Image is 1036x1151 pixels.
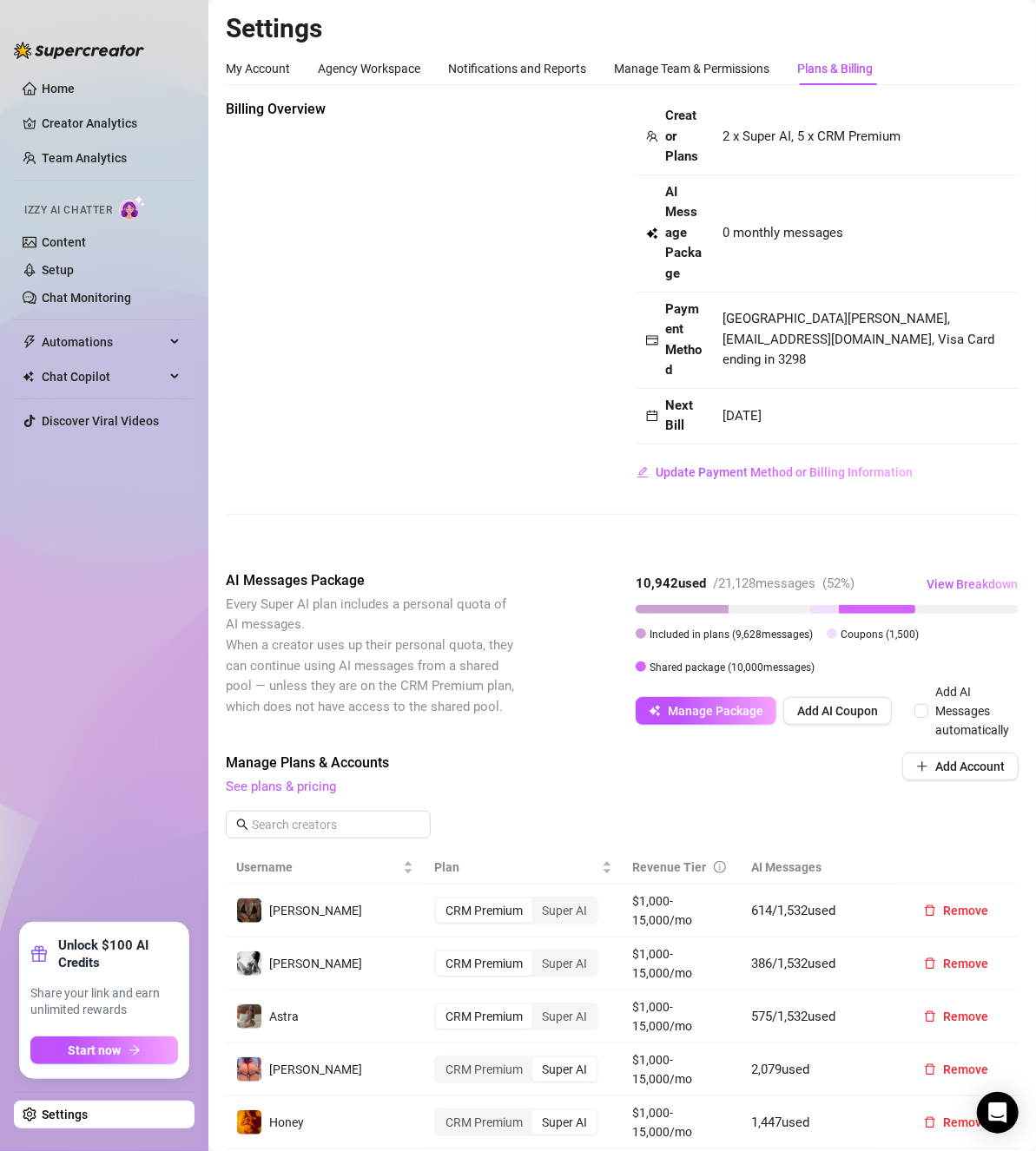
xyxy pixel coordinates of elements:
[436,1057,532,1082] div: CRM Premium
[252,815,406,834] input: Search creators
[424,851,622,885] th: Plan
[237,1110,261,1135] img: Honey
[24,202,112,219] span: Izzy AI Chatter
[665,398,693,434] strong: Next Bill
[623,1096,742,1149] td: $1,000-15,000/mo
[797,59,873,78] div: Plans & Billing
[226,851,424,885] th: Username
[910,897,1002,924] button: Remove
[532,898,597,923] div: Super AI
[119,195,146,220] img: AI Chatter
[226,59,290,78] div: My Account
[42,109,181,137] a: Creator Analytics
[646,334,658,346] span: credit-card
[436,1004,532,1029] div: CRM Premium
[42,414,159,428] a: Discover Viral Videos
[841,628,919,641] span: Coupons ( 1,500 )
[42,263,74,277] a: Setup
[318,59,420,78] div: Agency Workspace
[23,371,34,383] img: Chat Copilot
[927,577,1018,591] span: View Breakdown
[269,1010,299,1023] span: Astra
[943,1115,988,1129] span: Remove
[636,575,706,591] strong: 10,942 used
[723,311,994,367] span: [GEOGRAPHIC_DATA][PERSON_NAME], [EMAIL_ADDRESS][DOMAIN_NAME], Visa Card ending in 3298
[269,1115,304,1129] span: Honey
[226,596,514,714] span: Every Super AI plan includes a personal quota of AI messages. When a creator uses up their person...
[237,1057,261,1082] img: Stella
[910,950,1002,977] button: Remove
[783,697,892,725] button: Add AI Coupon
[646,410,658,422] span: calendar
[751,1115,809,1130] span: 1,447 used
[30,985,178,1019] span: Share your link and earn unlimited rewards
[236,819,248,831] span: search
[943,957,988,970] span: Remove
[623,937,742,990] td: $1,000-15,000/mo
[226,779,336,794] a: See plans & pricing
[434,1003,598,1030] div: segmented control
[434,858,597,877] span: Plan
[226,570,518,591] span: AI Messages Package
[129,1044,141,1056] span: arrow-right
[935,760,1005,773] span: Add Account
[723,128,901,144] span: 2 x Super AI, 5 x CRM Premium
[924,1010,936,1023] span: delete
[14,42,144,59] img: logo-BBDzfeDw.svg
[42,151,127,165] a: Team Analytics
[943,904,988,918] span: Remove
[977,1092,1019,1134] div: Open Intercom Messenger
[532,1057,597,1082] div: Super AI
[623,885,742,937] td: $1,000-15,000/mo
[226,99,518,120] span: Billing Overview
[637,466,649,478] span: edit
[935,682,1012,740] div: Add AI Messages automatically
[723,223,843,244] span: 0 monthly messages
[926,570,1019,598] button: View Breakdown
[532,1110,597,1135] div: Super AI
[623,1043,742,1096] td: $1,000-15,000/mo
[434,1108,598,1136] div: segmented control
[269,904,362,918] span: [PERSON_NAME]
[910,1108,1002,1136] button: Remove
[665,108,698,164] strong: Creator Plans
[633,860,707,874] span: Revenue Tier
[269,957,362,970] span: [PERSON_NAME]
[237,1004,261,1029] img: Astra
[924,1063,936,1075] span: delete
[665,184,702,281] strong: AI Message Package
[797,704,878,718] span: Add AI Coupon
[42,291,131,305] a: Chat Monitoring
[434,1056,598,1083] div: segmented control
[902,753,1019,780] button: Add Account
[741,851,900,885] th: AI Messages
[646,130,658,142] span: team
[448,59,586,78] div: Notifications and Reports
[42,328,165,356] span: Automations
[532,951,597,976] div: Super AI
[226,753,784,773] span: Manage Plans & Accounts
[532,1004,597,1029] div: Super AI
[636,697,776,725] button: Manage Package
[58,937,178,971] strong: Unlock $100 AI Credits
[924,957,936,970] span: delete
[42,363,165,391] span: Chat Copilot
[916,760,928,773] span: plus
[636,458,914,486] button: Update Payment Method or Billing Information
[23,335,36,349] span: thunderbolt
[226,12,1019,45] h2: Settings
[751,903,835,918] span: 614 / 1,532 used
[943,1062,988,1076] span: Remove
[910,1003,1002,1030] button: Remove
[30,945,48,963] span: gift
[436,898,532,923] div: CRM Premium
[924,904,936,917] span: delete
[434,897,598,924] div: segmented control
[237,951,261,976] img: Elsie
[237,898,261,923] img: Nina
[656,465,913,479] span: Update Payment Method or Billing Information
[69,1043,122,1057] span: Start now
[42,235,86,249] a: Content
[434,950,598,977] div: segmented control
[668,704,763,718] span: Manage Package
